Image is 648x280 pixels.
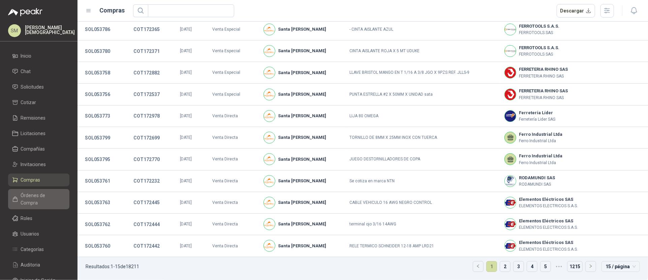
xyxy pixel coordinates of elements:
[21,192,63,207] span: Órdenes de Compra
[8,65,69,78] a: Chat
[527,261,537,272] li: 4
[278,26,326,33] b: Santa [PERSON_NAME]
[264,24,275,35] img: Company Logo
[8,227,69,240] a: Usuarios
[519,138,562,144] p: Ferro Industrial Ltda
[130,23,163,35] button: COT172365
[278,134,326,141] b: Santa [PERSON_NAME]
[180,49,192,53] span: [DATE]
[82,88,114,100] button: SOL053756
[8,212,69,225] a: Roles
[519,239,578,246] b: Elementos Eléctricos SAS
[487,261,497,272] a: 1
[180,92,192,97] span: [DATE]
[8,189,69,209] a: Órdenes de Compra
[519,160,562,166] p: Ferro Industrial Ltda
[21,161,46,168] span: Invitaciones
[513,261,524,272] li: 3
[130,240,163,252] button: COT172442
[21,114,46,122] span: Remisiones
[585,261,596,272] li: Página siguiente
[345,127,501,149] td: TORNILLO DE 8MM X 25MM INOX CON TUERCA
[264,132,275,143] img: Company Logo
[519,153,562,159] b: Ferro Industrial Ltda
[519,88,568,94] b: FERRETERIA RHINO SAS
[180,70,192,75] span: [DATE]
[180,179,192,183] span: [DATE]
[8,258,69,271] a: Auditoria
[208,192,260,214] td: Venta Directa
[8,127,69,140] a: Licitaciones
[82,45,114,57] button: SOL053780
[500,261,510,272] a: 2
[278,91,326,98] b: Santa [PERSON_NAME]
[130,88,163,100] button: COT172537
[21,230,39,238] span: Usuarios
[8,50,69,62] a: Inicio
[540,261,551,272] li: 5
[519,181,555,188] p: RODAMUNDI SAS
[519,110,555,116] b: Ferretería Líder
[208,235,260,257] td: Venta Directa
[8,143,69,155] a: Compañías
[345,19,501,40] td: - CINTA AISLANTE AZUL
[519,51,559,58] p: FERROTOOLS SAS
[519,196,578,203] b: Elementos Eléctricos SAS
[278,243,326,249] b: Santa [PERSON_NAME]
[8,96,69,109] a: Cotizar
[8,174,69,186] a: Compras
[505,111,516,122] img: Company Logo
[180,157,192,161] span: [DATE]
[473,261,483,272] button: left
[130,110,163,122] button: COT172978
[345,84,501,105] td: PUNTA ESTRELLA #2 X 50MM X UNIDAD sata
[486,261,497,272] li: 1
[21,130,46,137] span: Licitaciones
[505,219,516,230] img: Company Logo
[345,214,501,235] td: terminal ojo 3/16 14AWG
[519,95,568,101] p: FERRETERIA RHINO SAS
[21,52,32,60] span: Inicio
[278,156,326,163] b: Santa [PERSON_NAME]
[554,261,564,272] li: 5 páginas siguientes
[527,261,537,272] a: 4
[82,132,114,144] button: SOL053799
[208,19,260,40] td: Venta Especial
[208,105,260,127] td: Venta Directa
[21,215,33,222] span: Roles
[180,114,192,118] span: [DATE]
[557,4,595,18] button: Descargar
[264,219,275,230] img: Company Logo
[8,8,42,16] img: Logo peakr
[180,244,192,248] span: [DATE]
[505,45,516,57] img: Company Logo
[130,45,163,57] button: COT172371
[500,261,511,272] li: 2
[505,176,516,187] img: Company Logo
[473,261,484,272] li: Página anterior
[82,175,114,187] button: SOL053761
[208,149,260,170] td: Venta Directa
[554,261,564,272] span: •••
[82,240,114,252] button: SOL053760
[264,176,275,187] img: Company Logo
[264,89,275,100] img: Company Logo
[86,264,139,269] p: Resultados: 1 - 15 de 18211
[519,224,578,231] p: ELEMENTOS ELECTRICOS S.A.S.
[208,40,260,62] td: Venta Especial
[130,175,163,187] button: COT172232
[505,24,516,35] img: Company Logo
[82,196,114,209] button: SOL053763
[208,84,260,105] td: Venta Especial
[505,197,516,208] img: Company Logo
[180,27,192,32] span: [DATE]
[21,99,36,106] span: Cotizar
[21,83,44,91] span: Solicitudes
[82,153,114,165] button: SOL053795
[21,246,44,253] span: Categorías
[519,246,578,253] p: ELEMENTOS ELECTRICOS S.A.S.
[278,113,326,119] b: Santa [PERSON_NAME]
[519,116,555,123] p: Ferretería Lider SAS
[589,264,593,268] span: right
[8,243,69,256] a: Categorías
